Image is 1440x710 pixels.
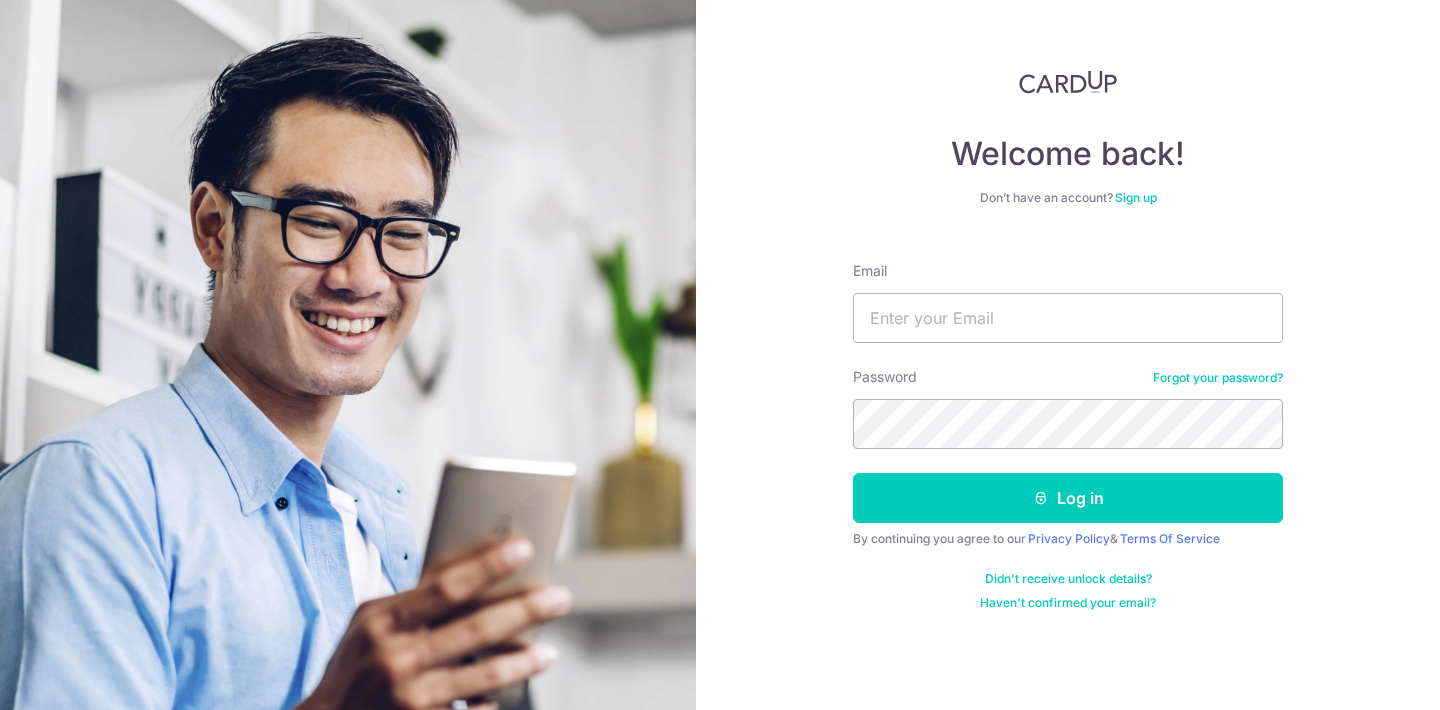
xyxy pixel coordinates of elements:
a: Privacy Policy [1028,531,1110,546]
a: Sign up [1115,190,1157,205]
a: Forgot your password? [1153,370,1283,386]
button: Log in [853,473,1283,523]
input: Enter your Email [853,293,1283,343]
label: Email [853,261,887,281]
h4: Welcome back! [853,134,1283,174]
img: CardUp Logo [1019,70,1117,94]
a: Terms Of Service [1120,531,1220,546]
a: Haven't confirmed your email? [980,595,1156,611]
a: Didn't receive unlock details? [985,571,1152,587]
label: Password [853,367,917,387]
div: Don’t have an account? [853,190,1283,206]
div: By continuing you agree to our & [853,531,1283,547]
